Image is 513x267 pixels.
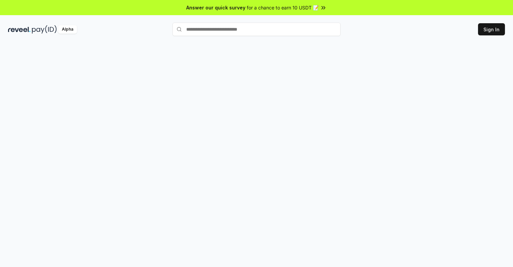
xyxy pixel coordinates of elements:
[186,4,245,11] span: Answer our quick survey
[58,25,77,34] div: Alpha
[32,25,57,34] img: pay_id
[247,4,319,11] span: for a chance to earn 10 USDT 📝
[478,23,505,35] button: Sign In
[8,25,31,34] img: reveel_dark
